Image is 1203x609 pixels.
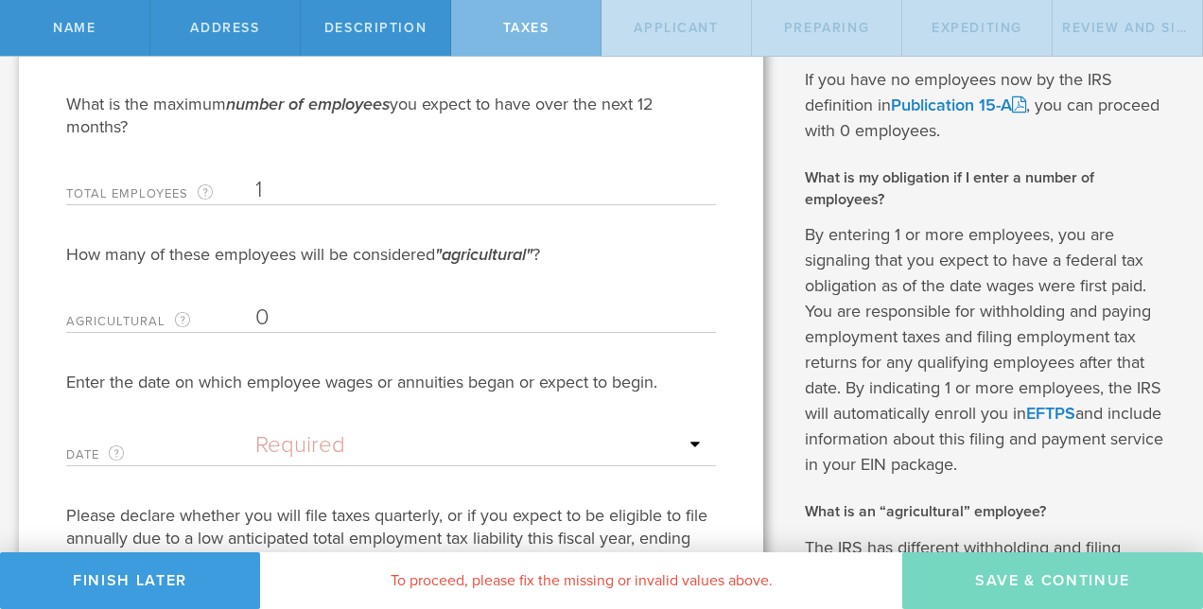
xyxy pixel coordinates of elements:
[1108,461,1203,552] iframe: Chat Widget
[255,431,706,460] input: Required
[805,167,1175,210] h2: What is my obligation if I enter a number of employees?
[66,310,255,332] label: Agricultural
[53,20,96,36] span: Name
[66,371,716,393] div: Enter the date on which employee wages or annuities began or expect to begin.
[226,94,390,114] em: number of employees
[503,20,549,36] span: Taxes
[932,20,1022,36] span: Expediting
[1062,20,1198,36] span: Review and Sign
[324,20,427,36] span: Description
[66,183,255,204] label: Total Employees
[634,20,718,36] span: Applicant
[190,20,259,36] span: Address
[66,444,255,465] label: Date
[891,95,1026,115] a: Publication 15-A
[66,504,716,572] div: Please declare whether you will file taxes quarterly, or if you expect to be eligible to file ann...
[805,501,1175,522] h2: What is an “agricultural” employee?
[784,20,869,36] span: Preparing
[435,244,532,265] em: "agricultural"
[1026,403,1075,424] a: EFTPS
[255,176,706,204] input: # of employees
[902,552,1203,609] button: Save & Continue
[805,67,1175,144] p: If you have no employees now by the IRS definition in , you can proceed with 0 employees.
[66,93,716,138] div: What is the maximum you expect to have over the next 12 months?
[66,243,716,266] div: How many of these employees will be considered ?
[805,222,1175,478] p: By entering 1 or more employees, you are signaling that you expect to have a federal tax obligati...
[391,571,773,590] span: To proceed, please fix the missing or invalid values above.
